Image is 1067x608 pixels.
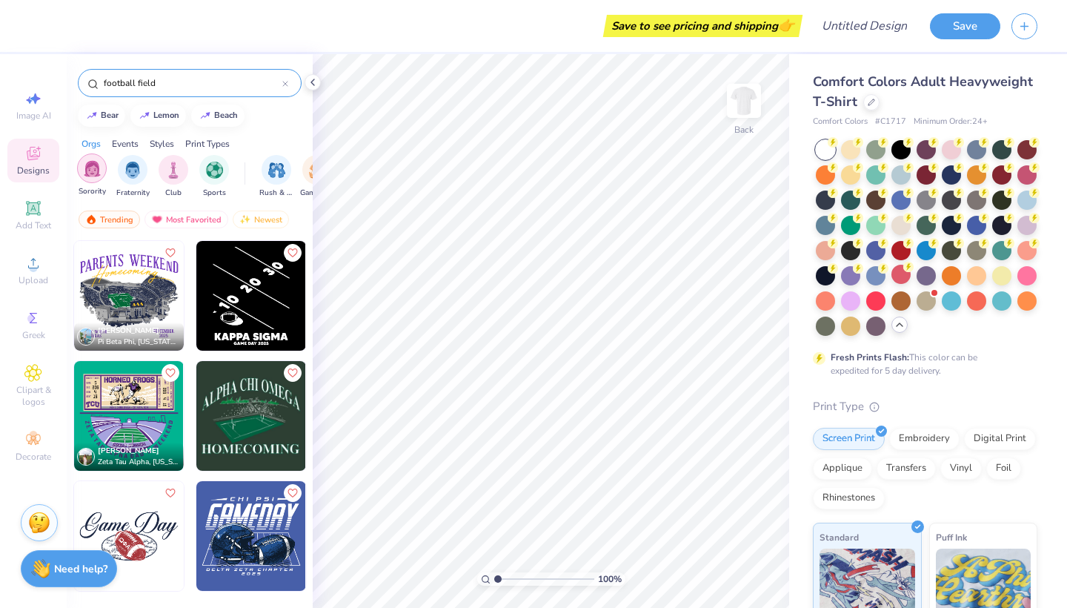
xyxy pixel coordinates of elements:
[153,111,179,119] div: lemon
[78,105,125,127] button: bear
[77,448,95,466] img: Avatar
[162,364,179,382] button: Like
[813,457,872,480] div: Applique
[813,428,885,450] div: Screen Print
[77,155,107,199] button: filter button
[162,484,179,502] button: Like
[305,241,415,351] img: e4a334fe-1a8c-4267-8882-04af147727ef
[778,16,794,34] span: 👉
[22,329,45,341] span: Greek
[139,111,150,120] img: trend_line.gif
[259,188,293,199] span: Rush & Bid
[116,155,150,199] button: filter button
[813,116,868,128] span: Comfort Colors
[305,361,415,471] img: 3a0f3f57-4689-466b-8ec3-1c3ff3bac3e9
[185,137,230,151] div: Print Types
[98,326,159,336] span: [PERSON_NAME]
[936,529,967,545] span: Puff Ink
[85,214,97,225] img: trending.gif
[813,487,885,509] div: Rhinestones
[74,241,184,351] img: 4a493f10-ef0c-4b0f-82e1-eb01e651a855
[300,155,334,199] button: filter button
[986,457,1021,480] div: Foil
[239,214,251,225] img: Newest.gif
[162,244,179,262] button: Like
[268,162,285,179] img: Rush & Bid Image
[150,137,174,151] div: Styles
[598,572,622,586] span: 100 %
[159,155,188,199] div: filter for Club
[98,337,178,348] span: Pi Beta Phi, [US_STATE][GEOGRAPHIC_DATA]
[17,165,50,176] span: Designs
[98,446,159,456] span: [PERSON_NAME]
[82,137,101,151] div: Orgs
[964,428,1036,450] div: Digital Print
[77,153,107,197] div: filter for Sorority
[300,155,334,199] div: filter for Game Day
[102,76,282,90] input: Try "Alpha"
[16,219,51,231] span: Add Text
[831,351,1013,377] div: This color can be expedited for 5 day delivery.
[19,274,48,286] span: Upload
[877,457,936,480] div: Transfers
[940,457,982,480] div: Vinyl
[191,105,245,127] button: beach
[875,116,906,128] span: # C1717
[820,529,859,545] span: Standard
[284,244,302,262] button: Like
[165,188,182,199] span: Club
[203,188,226,199] span: Sports
[259,155,293,199] div: filter for Rush & Bid
[151,214,163,225] img: most_fav.gif
[199,155,229,199] div: filter for Sports
[831,351,909,363] strong: Fresh Prints Flash:
[79,211,140,228] div: Trending
[214,111,238,119] div: beach
[159,155,188,199] button: filter button
[305,481,415,591] img: b75e34e3-3821-431a-919d-2b97b9c1392c
[284,484,302,502] button: Like
[889,428,960,450] div: Embroidery
[74,481,184,591] img: cd7538a8-f9de-40a6-a1ef-1938c2a4abfa
[165,162,182,179] img: Club Image
[729,86,759,116] img: Back
[183,481,293,591] img: 5ad462fc-b82f-4d44-9591-2b600b3a34b4
[259,155,293,199] button: filter button
[914,116,988,128] span: Minimum Order: 24 +
[130,105,186,127] button: lemon
[144,211,228,228] div: Most Favorited
[183,241,293,351] img: 8f50202d-8de7-4e65-a88d-faa6363d8adf
[199,155,229,199] button: filter button
[116,155,150,199] div: filter for Fraternity
[206,162,223,179] img: Sports Image
[98,457,178,468] span: Zeta Tau Alpha, [US_STATE][GEOGRAPHIC_DATA]
[74,361,184,471] img: 792b4073-6346-4f5d-beeb-9c7a5a77fd03
[16,451,51,463] span: Decorate
[86,111,98,120] img: trend_line.gif
[77,328,95,346] img: Avatar
[734,123,754,136] div: Back
[54,562,107,576] strong: Need help?
[199,111,211,120] img: trend_line.gif
[813,73,1033,110] span: Comfort Colors Adult Heavyweight T-Shirt
[196,241,306,351] img: 912c928f-893a-47bd-98e0-026bd42c9cc2
[233,211,289,228] div: Newest
[930,13,1000,39] button: Save
[300,188,334,199] span: Game Day
[84,160,101,177] img: Sorority Image
[7,384,59,408] span: Clipart & logos
[124,162,141,179] img: Fraternity Image
[284,364,302,382] button: Like
[112,137,139,151] div: Events
[79,186,106,197] span: Sorority
[196,361,306,471] img: 921d9bc3-7034-409d-aa41-2ab33513b078
[116,188,150,199] span: Fraternity
[196,481,306,591] img: b372ca00-a9e7-47c2-a820-f4c84e656080
[810,11,919,41] input: Untitled Design
[101,111,119,119] div: bear
[183,361,293,471] img: 66246798-186e-4a81-9081-17983da62b0a
[309,162,326,179] img: Game Day Image
[607,15,799,37] div: Save to see pricing and shipping
[16,110,51,122] span: Image AI
[813,398,1037,415] div: Print Type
